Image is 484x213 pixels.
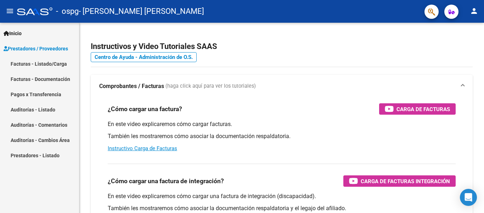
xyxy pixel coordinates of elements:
[108,132,456,140] p: También les mostraremos cómo asociar la documentación respaldatoria.
[108,120,456,128] p: En este video explicaremos cómo cargar facturas.
[6,7,14,15] mat-icon: menu
[361,177,450,186] span: Carga de Facturas Integración
[4,45,68,53] span: Prestadores / Proveedores
[99,82,164,90] strong: Comprobantes / Facturas
[56,4,79,19] span: - ospg
[108,104,182,114] h3: ¿Cómo cargar una factura?
[470,7,478,15] mat-icon: person
[343,175,456,187] button: Carga de Facturas Integración
[91,75,473,98] mat-expansion-panel-header: Comprobantes / Facturas (haga click aquí para ver los tutoriales)
[91,40,473,53] h2: Instructivos y Video Tutoriales SAAS
[79,4,204,19] span: - [PERSON_NAME] [PERSON_NAME]
[108,192,456,200] p: En este video explicaremos cómo cargar una factura de integración (discapacidad).
[379,103,456,115] button: Carga de Facturas
[108,204,456,212] p: También les mostraremos cómo asociar la documentación respaldatoria y el legajo del afiliado.
[165,82,256,90] span: (haga click aquí para ver los tutoriales)
[108,176,224,186] h3: ¿Cómo cargar una factura de integración?
[460,189,477,206] div: Open Intercom Messenger
[4,29,22,37] span: Inicio
[91,52,197,62] a: Centro de Ayuda - Administración de O.S.
[108,145,177,152] a: Instructivo Carga de Facturas
[396,105,450,114] span: Carga de Facturas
